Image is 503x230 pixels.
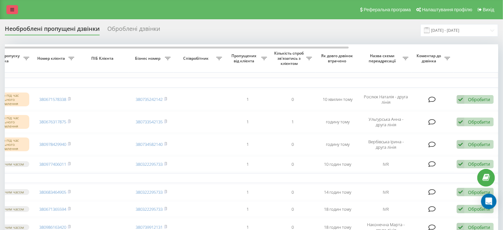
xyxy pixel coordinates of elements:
td: 1 [270,111,315,133]
td: 1 [225,134,270,155]
td: 0 [270,134,315,155]
span: ПІБ Клієнта [83,56,123,61]
div: Open Intercom Messenger [481,194,497,209]
td: 14 годин тому [315,184,360,200]
span: Номер клієнта [36,56,68,61]
td: 0 [270,156,315,172]
td: IVR [360,156,412,172]
a: 380734582140 [136,141,163,147]
span: Співробітник [177,56,216,61]
td: Рослюк Наталія - друга лінія [360,89,412,110]
td: 1 [225,156,270,172]
a: 380322295733 [136,206,163,212]
span: Бізнес номер [132,56,165,61]
div: Обробити [468,96,490,102]
td: IVR [360,184,412,200]
a: 380978429940 [39,141,66,147]
td: IVR [360,201,412,217]
td: 10 годин тому [315,156,360,172]
span: Назва схеми переадресації [364,53,403,63]
a: 380671365594 [39,206,66,212]
span: Як довго дзвінок втрачено [320,53,355,63]
div: Обробити [468,119,490,125]
div: Оброблені дзвінки [107,25,160,35]
td: годину тому [315,134,360,155]
div: Необроблені пропущені дзвінки [5,25,100,35]
td: 10 хвилин тому [315,89,360,110]
td: 1 [225,201,270,217]
td: 0 [270,89,315,110]
span: Реферальна програма [364,7,411,12]
a: 380733542135 [136,119,163,125]
span: Налаштування профілю [422,7,472,12]
a: 380735242142 [136,96,163,102]
div: Обробити [468,189,490,195]
span: Пропущених від клієнта [229,53,261,63]
span: Вихід [483,7,494,12]
td: Ульгурська Анна - друга лінія [360,111,412,133]
td: Вербівська Ірина - друга лінія [360,134,412,155]
a: 380322295733 [136,161,163,167]
a: 380977406011 [39,161,66,167]
a: 380671578338 [39,96,66,102]
td: 1 [225,184,270,200]
a: 380986163420 [39,224,66,230]
div: Обробити [468,206,490,212]
td: 0 [270,201,315,217]
td: 18 годин тому [315,201,360,217]
div: Обробити [468,161,490,167]
td: 0 [270,184,315,200]
a: 380676317875 [39,119,66,125]
a: 380683464905 [39,189,66,195]
a: 380322295733 [136,189,163,195]
div: Обробити [468,141,490,147]
span: Коментар до дзвінка [415,53,445,63]
a: 380739912131 [136,224,163,230]
td: 1 [225,111,270,133]
td: 1 [225,89,270,110]
td: годину тому [315,111,360,133]
span: Кількість спроб зв'язатись з клієнтом [274,51,306,66]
